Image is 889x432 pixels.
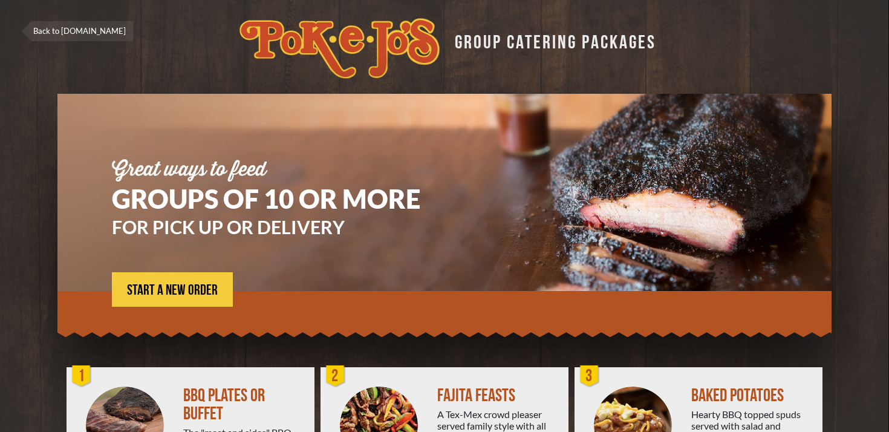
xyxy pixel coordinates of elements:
div: 1 [70,364,94,388]
div: GROUP CATERING PACKAGES [446,28,656,51]
h1: GROUPS OF 10 OR MORE [112,186,457,212]
div: Great ways to feed [112,160,457,180]
h3: FOR PICK UP OR DELIVERY [112,218,457,236]
div: 3 [578,364,602,388]
a: Back to [DOMAIN_NAME] [21,21,133,41]
span: START A NEW ORDER [127,283,218,298]
div: 2 [324,364,348,388]
img: logo.svg [239,18,440,79]
div: BAKED POTATOES [691,387,813,405]
a: START A NEW ORDER [112,272,233,307]
div: BBQ PLATES OR BUFFET [183,387,305,423]
div: FAJITA FEASTS [437,387,559,405]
